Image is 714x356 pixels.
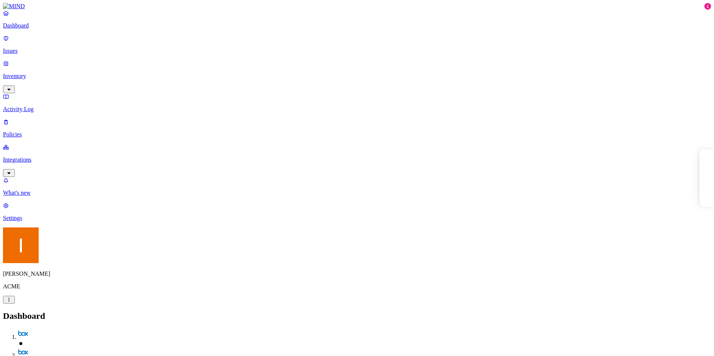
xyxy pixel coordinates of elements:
a: Activity Log [3,93,711,113]
p: Activity Log [3,106,711,113]
p: [PERSON_NAME] [3,271,711,277]
p: Policies [3,131,711,138]
p: What's new [3,190,711,196]
h2: Dashboard [3,311,711,321]
p: Integrations [3,156,711,163]
p: Inventory [3,73,711,80]
img: MIND [3,3,25,10]
a: Integrations [3,144,711,176]
a: Inventory [3,60,711,92]
a: Settings [3,202,711,221]
a: Issues [3,35,711,54]
p: Dashboard [3,22,711,29]
a: What's new [3,177,711,196]
a: Policies [3,119,711,138]
p: Settings [3,215,711,221]
p: ACME [3,283,711,290]
img: Isaac Leipprandt [3,227,39,263]
a: Dashboard [3,10,711,29]
a: MIND [3,3,711,10]
img: svg%3e [18,329,28,339]
div: 1 [704,3,711,10]
p: Issues [3,48,711,54]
